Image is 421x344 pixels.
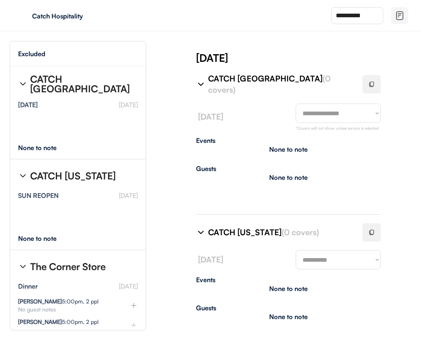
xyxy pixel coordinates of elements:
[18,145,72,151] div: None to note
[18,299,98,304] div: 5:00pm, 2 ppl
[196,79,206,89] img: chevron-right%20%281%29.svg
[198,254,223,265] font: [DATE]
[18,171,28,181] img: chevron-right%20%281%29.svg
[196,165,381,172] div: Guests
[208,227,353,238] div: CATCH [US_STATE]
[196,277,381,283] div: Events
[18,298,62,305] strong: [PERSON_NAME]
[196,137,381,144] div: Events
[269,174,308,181] div: None to note
[296,126,379,130] font: *Covers will not show unless service is selected
[119,282,138,290] font: [DATE]
[18,51,45,57] div: Excluded
[196,305,381,311] div: Guests
[18,262,28,271] img: chevron-right%20%281%29.svg
[18,79,28,89] img: chevron-right%20%281%29.svg
[18,102,38,108] div: [DATE]
[196,228,206,237] img: chevron-right%20%281%29.svg
[18,307,117,312] div: No guest notes
[18,235,72,242] div: None to note
[198,112,223,122] font: [DATE]
[119,191,138,199] font: [DATE]
[30,262,106,271] div: The Corner Store
[282,227,319,237] font: (0 covers)
[208,73,353,96] div: CATCH [GEOGRAPHIC_DATA]
[16,9,29,22] img: yH5BAEAAAAALAAAAAABAAEAAAIBRAA7
[18,318,62,325] strong: [PERSON_NAME]
[269,146,308,153] div: None to note
[269,285,308,292] div: None to note
[32,13,133,19] div: Catch Hospitality
[130,301,138,309] img: plus%20%281%29.svg
[18,319,98,325] div: 5:00pm, 2 ppl
[18,192,59,199] div: SUN REOPEN
[196,51,421,65] div: [DATE]
[130,322,138,330] img: plus%20%281%29.svg
[119,101,138,109] font: [DATE]
[269,313,308,320] div: None to note
[395,11,405,20] img: file-02.svg
[30,171,116,181] div: CATCH [US_STATE]
[30,74,131,94] div: CATCH [GEOGRAPHIC_DATA]
[18,283,38,289] div: Dinner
